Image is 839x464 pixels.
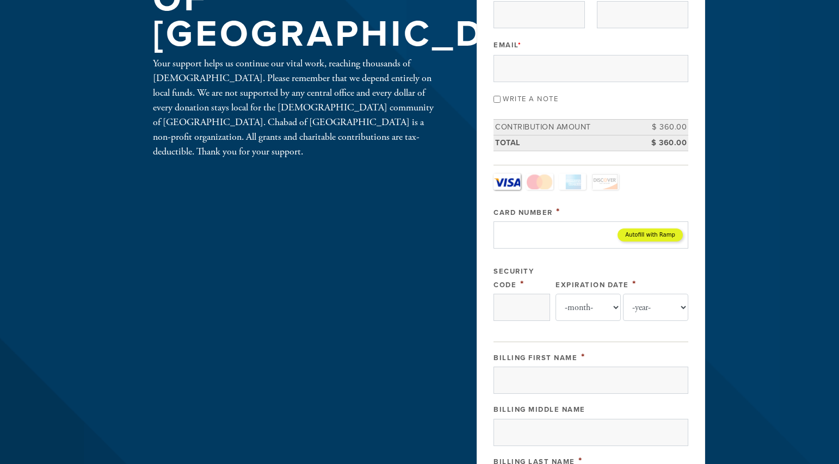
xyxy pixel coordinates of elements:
label: Write a note [503,95,558,103]
label: Email [493,40,521,50]
span: This field is required. [556,206,560,218]
a: Amex [559,174,586,190]
div: Your support helps us continue our vital work, reaching thousands of [DEMOGRAPHIC_DATA]. Please r... [153,56,441,159]
span: This field is required. [581,351,585,363]
td: Contribution Amount [493,120,639,135]
a: Discover [591,174,619,190]
label: Security Code [493,267,534,289]
a: MasterCard [526,174,553,190]
label: Billing First Name [493,354,577,362]
td: $ 360.00 [639,135,688,151]
a: Visa [493,174,521,190]
select: Expiration Date month [556,294,621,321]
label: Card Number [493,208,553,217]
span: This field is required. [520,278,525,290]
td: $ 360.00 [639,120,688,135]
label: Expiration Date [556,281,629,289]
label: Billing Middle Name [493,405,585,414]
span: This field is required. [632,278,637,290]
td: Total [493,135,639,151]
select: Expiration Date year [623,294,688,321]
span: This field is required. [518,41,522,50]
